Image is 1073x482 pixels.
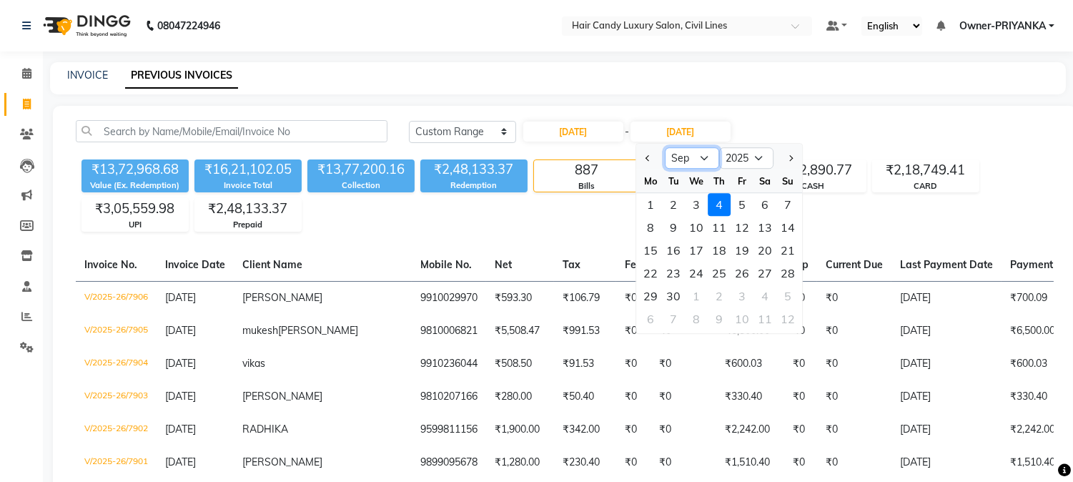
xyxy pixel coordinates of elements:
div: Monday, September 1, 2025 [639,193,662,216]
div: CARD [873,180,979,192]
div: 4 [708,193,731,216]
td: ₹0 [616,380,651,413]
div: 25 [708,262,731,285]
div: 18 [708,239,731,262]
span: vikas [242,357,265,370]
span: [PERSON_NAME] [242,456,322,468]
div: Friday, September 12, 2025 [731,216,753,239]
div: 12 [731,216,753,239]
span: Last Payment Date [900,258,993,271]
div: 20 [753,239,776,262]
div: 22 [639,262,662,285]
td: 9910029970 [412,281,486,315]
span: Fee [625,258,642,271]
div: 21 [776,239,799,262]
span: [PERSON_NAME] [278,324,358,337]
div: 16 [662,239,685,262]
div: 29 [639,285,662,308]
div: 1 [639,193,662,216]
div: 6 [639,308,662,330]
td: V/2025-26/7904 [76,348,157,380]
td: ₹0 [817,446,891,479]
div: Friday, September 26, 2025 [731,262,753,285]
div: Tuesday, September 2, 2025 [662,193,685,216]
td: V/2025-26/7903 [76,380,157,413]
div: Invoice Total [194,179,302,192]
div: 6 [753,193,776,216]
td: ₹0 [651,446,716,479]
input: Start Date [523,122,623,142]
div: 23 [662,262,685,285]
div: 8 [639,216,662,239]
div: Monday, September 8, 2025 [639,216,662,239]
td: [DATE] [891,446,1002,479]
div: Saturday, September 13, 2025 [753,216,776,239]
span: [PERSON_NAME] [242,390,322,403]
a: PREVIOUS INVOICES [125,63,238,89]
td: ₹0 [616,446,651,479]
div: Collection [307,179,415,192]
div: Saturday, October 4, 2025 [753,285,776,308]
td: [DATE] [891,348,1002,380]
div: ₹2,18,749.41 [873,160,979,180]
div: Sunday, September 28, 2025 [776,262,799,285]
div: Thursday, October 2, 2025 [708,285,731,308]
span: RADHIKA [242,423,288,436]
div: Monday, September 29, 2025 [639,285,662,308]
div: Thursday, September 25, 2025 [708,262,731,285]
div: Sunday, September 21, 2025 [776,239,799,262]
button: Next month [784,147,796,169]
td: ₹508.50 [486,348,554,380]
input: Search by Name/Mobile/Email/Invoice No [76,120,387,142]
div: Friday, September 5, 2025 [731,193,753,216]
div: 2 [708,285,731,308]
div: 27 [753,262,776,285]
div: Bills [534,180,640,192]
b: 08047224946 [157,6,220,46]
div: 28 [776,262,799,285]
span: Current Due [826,258,883,271]
div: ₹8,52,890.77 [760,160,866,180]
div: Wednesday, September 3, 2025 [685,193,708,216]
div: 2 [662,193,685,216]
div: Tuesday, September 9, 2025 [662,216,685,239]
td: V/2025-26/7902 [76,413,157,446]
div: Fr [731,169,753,192]
td: 9810207166 [412,380,486,413]
td: ₹106.79 [554,281,616,315]
td: V/2025-26/7905 [76,315,157,348]
div: 8 [685,308,708,330]
div: 10 [685,216,708,239]
div: UPI [82,219,188,231]
div: 887 [534,160,640,180]
td: ₹0 [651,380,716,413]
div: Th [708,169,731,192]
div: Friday, October 10, 2025 [731,308,753,330]
td: ₹0 [784,380,817,413]
td: ₹5,508.47 [486,315,554,348]
span: [DATE] [165,291,196,304]
div: 12 [776,308,799,330]
td: [DATE] [891,380,1002,413]
button: Previous month [642,147,654,169]
div: 5 [731,193,753,216]
div: 9 [708,308,731,330]
div: 24 [685,262,708,285]
td: ₹1,510.40 [716,446,784,479]
div: Thursday, September 4, 2025 [708,193,731,216]
div: Sa [753,169,776,192]
div: 19 [731,239,753,262]
td: 9599811156 [412,413,486,446]
div: ₹3,05,559.98 [82,199,188,219]
div: Tuesday, October 7, 2025 [662,308,685,330]
input: End Date [631,122,731,142]
td: ₹0 [817,348,891,380]
td: ₹0 [616,281,651,315]
div: Tuesday, September 23, 2025 [662,262,685,285]
td: ₹50.40 [554,380,616,413]
div: Thursday, September 11, 2025 [708,216,731,239]
div: Wednesday, September 10, 2025 [685,216,708,239]
td: ₹1,280.00 [486,446,554,479]
select: Select year [719,147,773,169]
td: ₹0 [817,413,891,446]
